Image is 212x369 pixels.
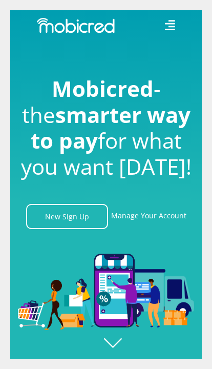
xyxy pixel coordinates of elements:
img: Welcome to Mobicred [18,254,194,330]
a: New Sign Up [26,204,108,229]
img: Mobicred [37,18,115,33]
h1: - the for what you want [DATE]! [18,76,194,179]
span: Mobicred [52,74,154,103]
span: smarter way to pay [31,100,190,155]
a: Manage Your Account [111,204,186,229]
